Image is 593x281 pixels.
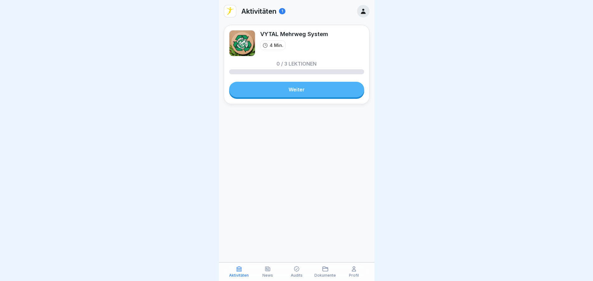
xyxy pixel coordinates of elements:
div: 1 [279,8,285,14]
p: Aktivitäten [241,7,276,15]
img: u8i1ib0ilql3mlm87z8b5j3m.png [229,30,255,56]
p: Profil [349,273,359,278]
p: 0 / 3 Lektionen [276,61,317,66]
a: Weiter [229,82,364,97]
p: Audits [291,273,303,278]
p: Aktivitäten [229,273,249,278]
p: 4 Min. [270,42,283,48]
img: vd4jgc378hxa8p7qw0fvrl7x.png [224,5,236,17]
div: VYTAL Mehrweg System [260,30,328,38]
p: Dokumente [314,273,336,278]
p: News [262,273,273,278]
